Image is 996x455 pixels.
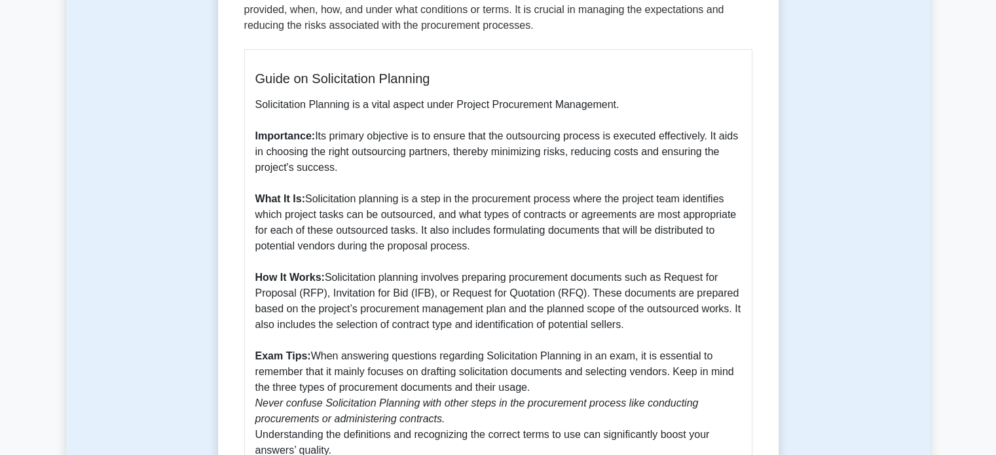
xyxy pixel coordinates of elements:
[255,272,325,283] b: How It Works:
[255,397,699,424] i: Never confuse Solicitation Planning with other steps in the procurement process like conducting p...
[255,130,316,141] b: Importance:
[255,193,305,204] b: What It Is:
[255,71,741,86] h5: Guide on Solicitation Planning
[255,350,311,361] b: Exam Tips:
